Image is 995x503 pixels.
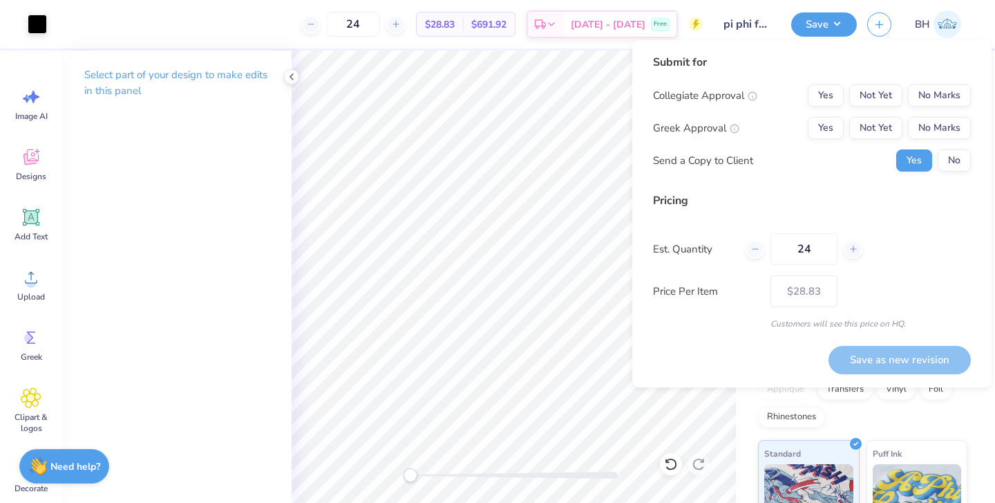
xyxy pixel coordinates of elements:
[908,117,971,139] button: No Marks
[909,10,967,38] a: BH
[50,460,100,473] strong: Need help?
[849,84,902,107] button: Not Yet
[17,291,45,302] span: Upload
[21,351,42,363] span: Greek
[908,84,971,107] button: No Marks
[934,10,961,38] img: Bella Hammerle
[758,379,813,400] div: Applique
[471,17,506,32] span: $691.92
[326,12,380,37] input: – –
[653,88,757,104] div: Collegiate Approval
[571,17,645,32] span: [DATE] - [DATE]
[653,241,735,257] label: Est. Quantity
[653,284,760,300] label: Price Per Item
[15,483,48,494] span: Decorate
[713,10,781,38] input: Untitled Design
[15,111,48,122] span: Image AI
[653,153,753,169] div: Send a Copy to Client
[808,84,844,107] button: Yes
[849,117,902,139] button: Not Yet
[764,446,801,461] span: Standard
[654,19,667,29] span: Free
[877,379,916,400] div: Vinyl
[404,468,417,482] div: Accessibility label
[653,192,971,209] div: Pricing
[770,233,837,265] input: – –
[817,379,873,400] div: Transfers
[653,318,971,330] div: Customers will see this price on HQ.
[873,446,902,461] span: Puff Ink
[938,149,971,172] button: No
[653,120,739,136] div: Greek Approval
[920,379,952,400] div: Foil
[791,12,857,37] button: Save
[915,17,930,33] span: BH
[808,117,844,139] button: Yes
[8,412,54,434] span: Clipart & logos
[16,171,46,182] span: Designs
[653,54,971,71] div: Submit for
[896,149,932,172] button: Yes
[84,67,269,99] p: Select part of your design to make edits in this panel
[425,17,455,32] span: $28.83
[15,231,48,242] span: Add Text
[758,407,825,428] div: Rhinestones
